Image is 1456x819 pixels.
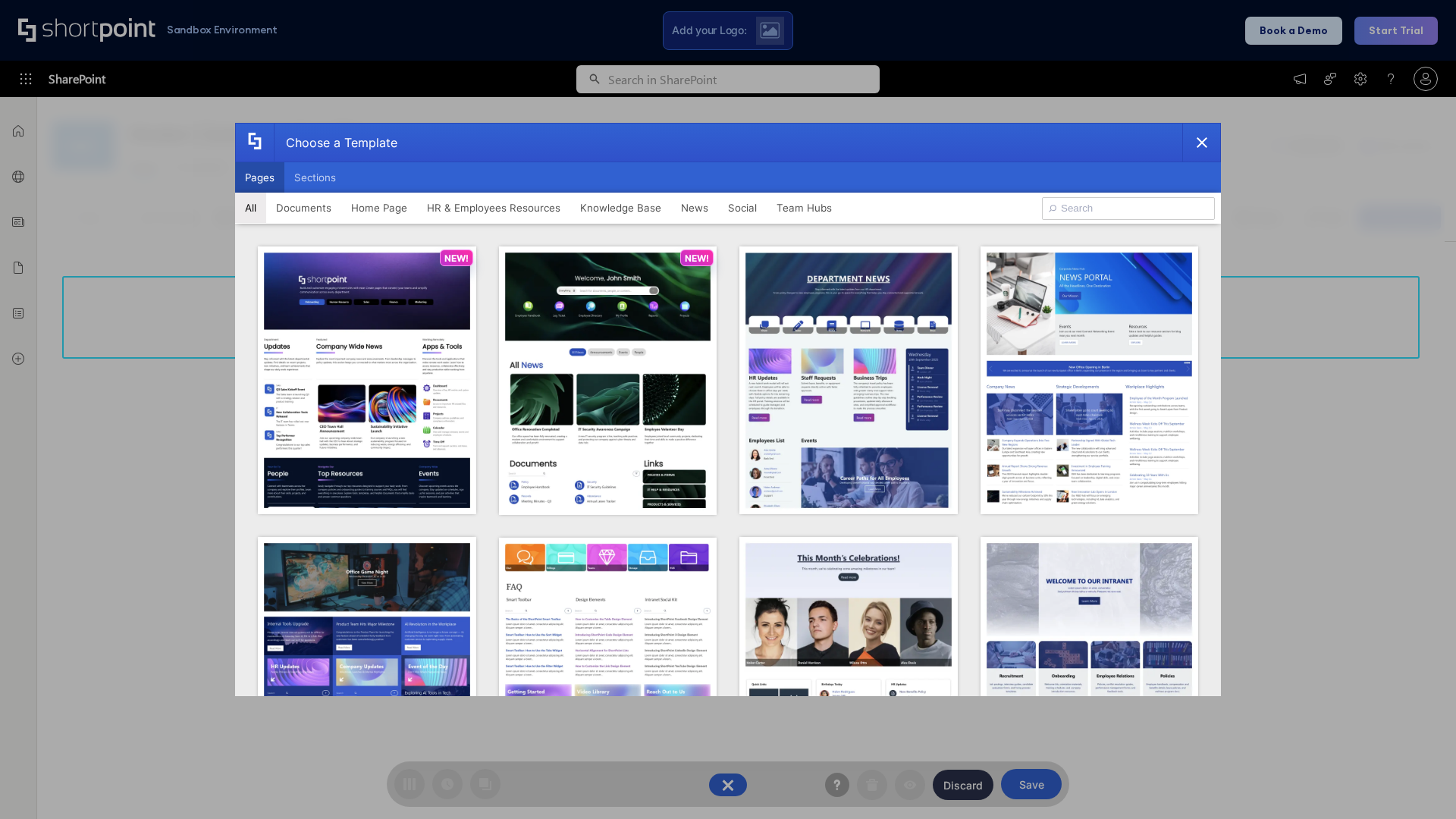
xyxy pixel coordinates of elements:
p: NEW! [685,253,709,264]
button: Home Page [341,193,417,223]
button: Documents [266,193,341,223]
button: Sections [284,162,346,193]
button: Knowledge Base [570,193,671,223]
p: NEW! [444,253,469,264]
button: Pages [235,162,284,193]
button: HR & Employees Resources [417,193,570,223]
div: template selector [235,123,1221,696]
button: Social [718,193,767,223]
button: News [671,193,718,223]
button: Team Hubs [767,193,842,223]
input: Search [1042,197,1215,220]
iframe: Chat Widget [1380,746,1456,819]
div: Choose a Template [274,124,397,162]
button: All [235,193,266,223]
